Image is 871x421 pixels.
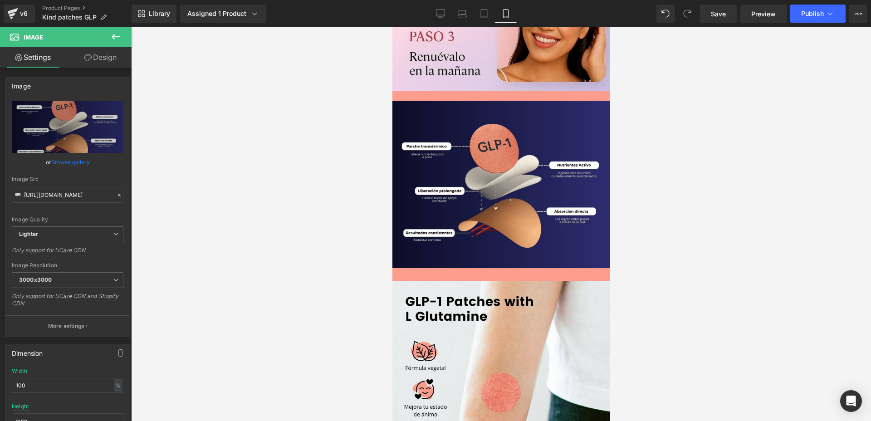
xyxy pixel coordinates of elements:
div: Image Src [12,176,123,182]
span: Library [149,10,170,18]
button: Undo [656,5,675,23]
a: Browse gallery [51,154,90,170]
a: v6 [4,5,35,23]
a: Laptop [451,5,473,23]
a: Design [68,47,133,68]
input: Link [12,187,123,203]
div: Open Intercom Messenger [840,390,862,412]
div: Image Quality [12,216,123,223]
a: Preview [740,5,787,23]
div: v6 [18,8,29,20]
div: or [12,157,123,167]
div: Width [12,368,27,374]
div: Only support for UCare CDN and Shopify CDN [12,293,123,313]
a: Tablet [473,5,495,23]
div: Height [12,403,29,410]
a: Product Pages [42,5,132,12]
a: Desktop [430,5,451,23]
a: Mobile [495,5,517,23]
span: Save [711,9,726,19]
input: auto [12,378,123,393]
button: More settings [5,315,130,337]
span: Preview [751,9,776,19]
span: Kind patches GLP [42,14,97,21]
p: More settings [48,322,84,330]
b: Lighter [19,230,38,237]
a: New Library [132,5,176,23]
span: Image [24,34,43,41]
div: Assigned 1 Product [187,9,259,18]
button: Publish [790,5,846,23]
div: Image Resolution [12,262,123,269]
button: Redo [678,5,696,23]
div: Image [12,77,31,90]
div: % [114,379,122,392]
div: Dimension [12,344,43,357]
b: 3000x3000 [19,276,52,283]
button: More [849,5,867,23]
span: Publish [801,10,824,17]
div: Only support for UCare CDN [12,247,123,260]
